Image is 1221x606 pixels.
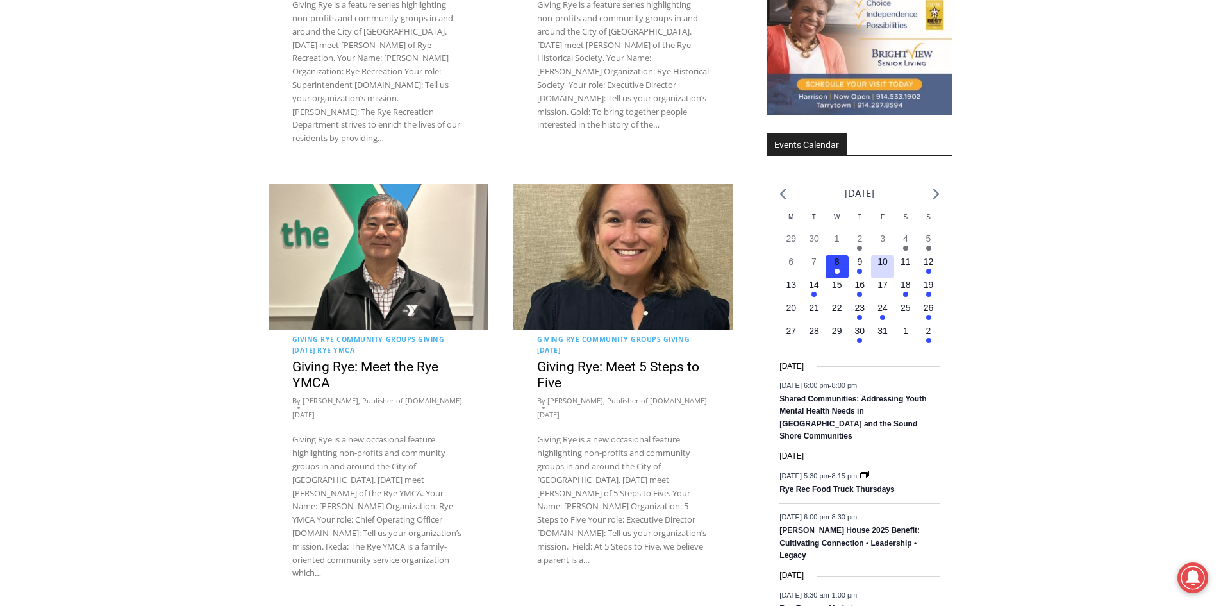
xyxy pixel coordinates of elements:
em: Has events [926,338,931,343]
button: 12 Has events [917,255,940,278]
em: Has events [857,315,862,320]
time: 28 [809,326,819,336]
time: - [779,591,857,598]
a: Giving Rye: Meet the Rye YMCA [292,359,438,391]
time: - [779,381,857,389]
p: Giving Rye is a new occasional feature highlighting non-profits and community groups in and aroun... [292,433,465,580]
span: By [292,395,301,407]
div: Tuesday [802,212,826,232]
time: - [779,471,859,479]
time: [DATE] [292,409,315,421]
time: 12 [924,257,934,267]
time: 9 [857,257,862,267]
time: 15 [832,280,842,290]
time: 19 [924,280,934,290]
button: 29 [826,324,849,348]
time: 1 [835,233,840,244]
div: / [143,108,146,121]
time: 26 [924,303,934,313]
button: 6 [779,255,802,278]
time: 25 [901,303,911,313]
span: 8:15 pm [831,471,857,479]
span: 8:00 pm [831,381,857,389]
img: (PHOTO: Lisa Field, executive director of 5 Steps to Five. Contributed.) [513,184,733,330]
time: 22 [832,303,842,313]
time: 2 [926,326,931,336]
button: 28 [802,324,826,348]
button: 9 Has events [849,255,872,278]
span: T [858,214,861,221]
div: "At the 10am stand-up meeting, each intern gets a chance to take [PERSON_NAME] and the other inte... [324,1,606,124]
span: By [537,395,545,407]
p: Giving Rye is a new occasional feature highlighting non-profits and community groups in and aroun... [537,433,710,566]
time: 5 [926,233,931,244]
time: 30 [855,326,865,336]
time: 10 [877,257,888,267]
em: Has events [857,246,862,251]
time: 6 [788,257,793,267]
button: 31 [871,324,894,348]
button: 13 [779,278,802,301]
button: 26 Has events [917,301,940,324]
span: T [812,214,816,221]
time: 21 [809,303,819,313]
time: - [779,513,857,521]
time: 23 [855,303,865,313]
time: [DATE] [779,569,804,582]
button: 5 Has events [917,232,940,255]
img: (PHOTO: The Rye YMCA's Chief Operating Officer Randal Ikeda. Contributed.) [269,184,488,330]
a: Giving Rye [292,335,335,344]
a: Giving Rye: Meet 5 Steps to Five [537,359,699,391]
button: 18 Has events [894,278,917,301]
button: 29 [779,232,802,255]
time: 2 [857,233,862,244]
h4: [PERSON_NAME] Read Sanctuary Fall Fest: [DATE] [10,129,164,158]
time: 24 [877,303,888,313]
span: 8:30 pm [831,513,857,521]
button: 8 Has events [826,255,849,278]
div: Birds of Prey: Falcon and hawk demos [134,38,179,105]
em: Has events [880,315,885,320]
button: 14 Has events [802,278,826,301]
span: S [926,214,931,221]
time: 4 [903,233,908,244]
em: Has events [903,246,908,251]
time: 30 [809,233,819,244]
time: 1 [903,326,908,336]
div: 6 [149,108,155,121]
a: Community Groups [336,335,415,344]
a: Next month [933,188,940,200]
div: Friday [871,212,894,232]
a: Rye Rec Food Truck Thursdays [779,485,894,495]
a: Intern @ [DOMAIN_NAME] [308,124,621,160]
button: 20 [779,301,802,324]
div: Wednesday [826,212,849,232]
span: W [834,214,840,221]
time: 3 [880,233,885,244]
button: 3 [871,232,894,255]
em: Has events [926,246,931,251]
span: S [903,214,908,221]
button: 11 [894,255,917,278]
time: 17 [877,280,888,290]
span: [DATE] 8:30 am [779,591,829,598]
time: 14 [809,280,819,290]
button: 16 Has events [849,278,872,301]
button: 7 [802,255,826,278]
a: Rye YMCA [317,346,354,355]
em: Has events [926,269,931,274]
button: 2 Has events [849,232,872,255]
span: [DATE] 6:00 pm [779,381,829,389]
span: [DATE] 5:30 pm [779,471,829,479]
div: Monday [779,212,802,232]
a: Community Groups [582,335,661,344]
time: 13 [786,280,796,290]
time: 29 [832,326,842,336]
button: 15 [826,278,849,301]
em: Has events [835,269,840,274]
time: 29 [786,233,796,244]
li: [DATE] [845,185,874,202]
span: Intern @ [DOMAIN_NAME] [335,128,594,156]
div: 2 [134,108,140,121]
